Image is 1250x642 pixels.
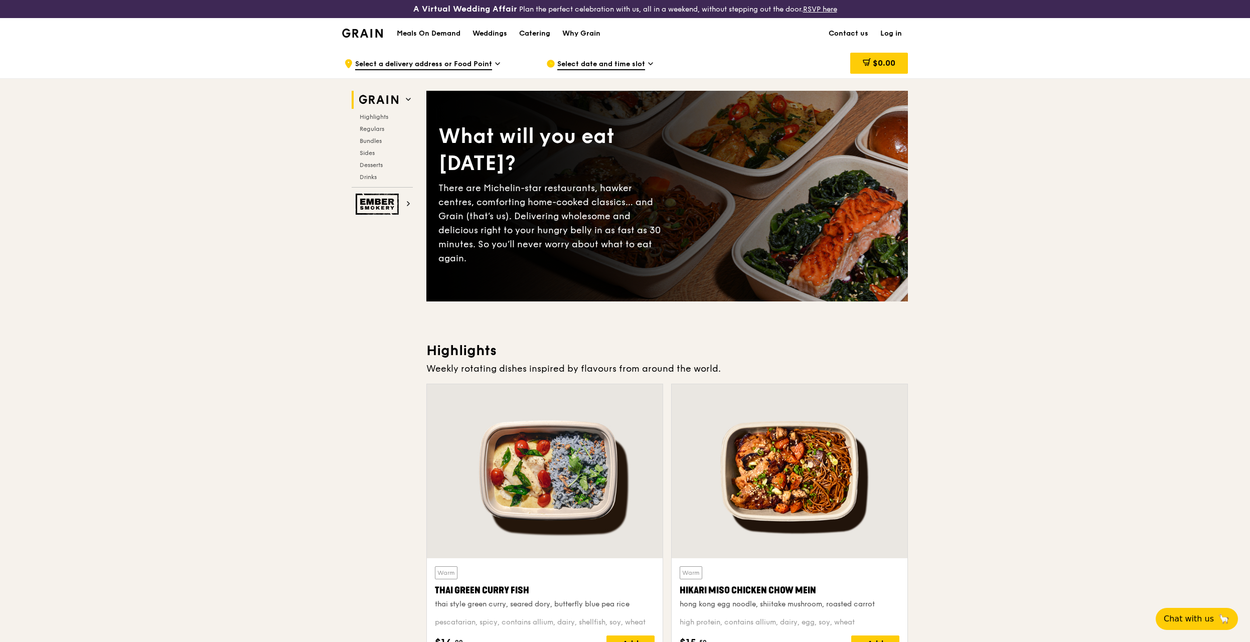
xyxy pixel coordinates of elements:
div: Warm [435,566,457,579]
div: Thai Green Curry Fish [435,583,655,597]
span: Sides [360,149,375,156]
div: There are Michelin-star restaurants, hawker centres, comforting home-cooked classics… and Grain (... [438,181,667,265]
div: Weddings [473,19,507,49]
a: RSVP here [803,5,837,14]
div: thai style green curry, seared dory, butterfly blue pea rice [435,599,655,609]
h1: Meals On Demand [397,29,460,39]
div: What will you eat [DATE]? [438,123,667,177]
span: Bundles [360,137,382,144]
div: pescatarian, spicy, contains allium, dairy, shellfish, soy, wheat [435,617,655,627]
div: high protein, contains allium, dairy, egg, soy, wheat [680,617,899,627]
span: Select date and time slot [557,59,645,70]
span: Highlights [360,113,388,120]
img: Grain web logo [356,91,402,109]
span: Select a delivery address or Food Point [355,59,492,70]
div: Catering [519,19,550,49]
span: 🦙 [1218,613,1230,625]
img: Ember Smokery web logo [356,194,402,215]
a: Why Grain [556,19,606,49]
a: GrainGrain [342,18,383,48]
div: hong kong egg noodle, shiitake mushroom, roasted carrot [680,599,899,609]
a: Catering [513,19,556,49]
h3: Highlights [426,342,908,360]
button: Chat with us🦙 [1156,608,1238,630]
div: Plan the perfect celebration with us, all in a weekend, without stepping out the door. [336,4,914,14]
img: Grain [342,29,383,38]
div: Warm [680,566,702,579]
a: Weddings [466,19,513,49]
div: Hikari Miso Chicken Chow Mein [680,583,899,597]
h3: A Virtual Wedding Affair [413,4,517,14]
span: Desserts [360,162,383,169]
a: Log in [874,19,908,49]
span: $0.00 [873,58,895,68]
div: Why Grain [562,19,600,49]
span: Drinks [360,174,377,181]
span: Regulars [360,125,384,132]
a: Contact us [823,19,874,49]
div: Weekly rotating dishes inspired by flavours from around the world. [426,362,908,376]
span: Chat with us [1164,613,1214,625]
